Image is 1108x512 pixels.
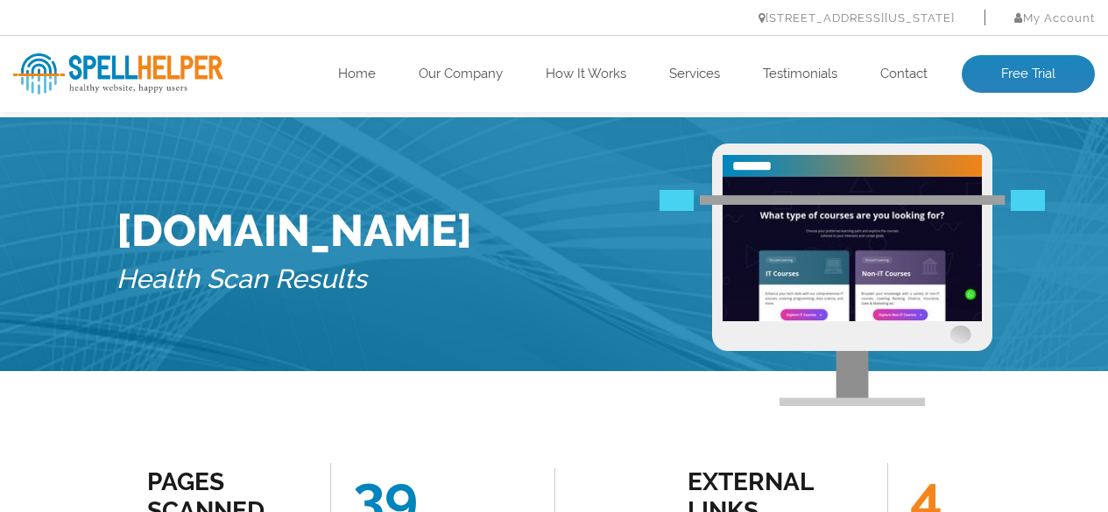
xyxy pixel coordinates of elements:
img: Free Webiste Analysis [712,144,992,406]
img: Free Website Analysis [723,177,982,321]
h5: Health Scan Results [116,256,472,303]
img: Free Webiste Analysis [660,190,1045,211]
h1: [DOMAIN_NAME] [116,205,472,256]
